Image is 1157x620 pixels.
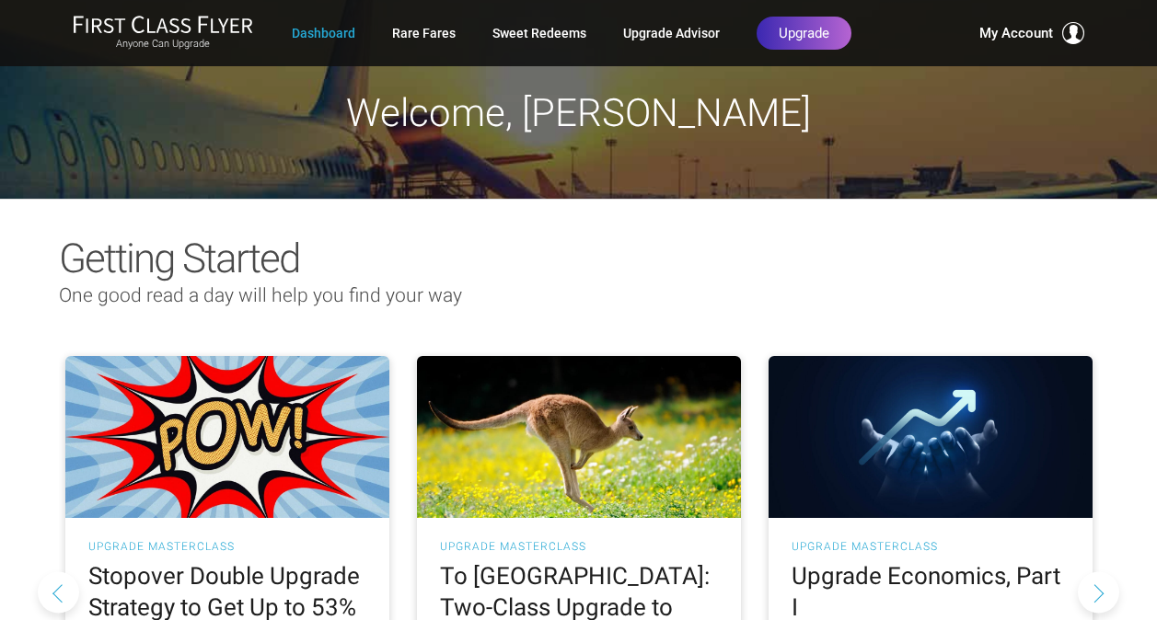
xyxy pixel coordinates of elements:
[492,17,586,50] a: Sweet Redeems
[757,17,851,50] a: Upgrade
[979,22,1053,44] span: My Account
[88,541,366,552] h3: UPGRADE MASTERCLASS
[979,22,1084,44] button: My Account
[392,17,456,50] a: Rare Fares
[346,90,811,135] span: Welcome, [PERSON_NAME]
[1078,571,1119,613] button: Next slide
[59,235,299,282] span: Getting Started
[292,17,355,50] a: Dashboard
[38,571,79,613] button: Previous slide
[73,38,253,51] small: Anyone Can Upgrade
[73,15,253,52] a: First Class FlyerAnyone Can Upgrade
[623,17,720,50] a: Upgrade Advisor
[792,541,1070,552] h3: UPGRADE MASTERCLASS
[440,541,718,552] h3: UPGRADE MASTERCLASS
[59,284,462,306] span: One good read a day will help you find your way
[73,15,253,34] img: First Class Flyer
